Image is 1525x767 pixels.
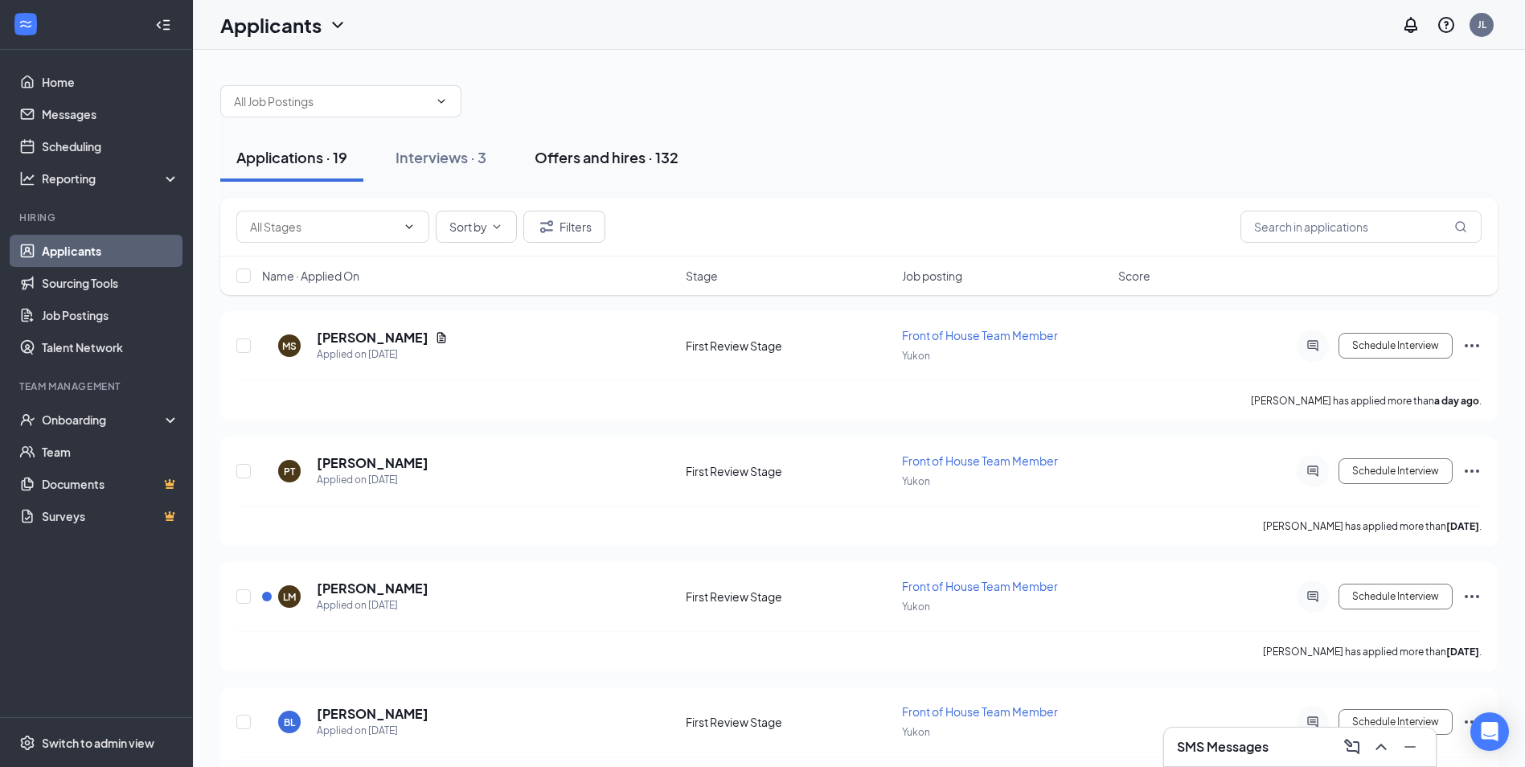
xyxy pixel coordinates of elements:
[317,472,428,488] div: Applied on [DATE]
[42,66,179,98] a: Home
[42,299,179,331] a: Job Postings
[18,16,34,32] svg: WorkstreamLogo
[19,735,35,751] svg: Settings
[902,453,1058,468] span: Front of House Team Member
[42,735,154,751] div: Switch to admin view
[535,147,678,167] div: Offers and hires · 132
[1338,458,1453,484] button: Schedule Interview
[1303,716,1322,728] svg: ActiveChat
[1263,645,1482,658] p: [PERSON_NAME] has applied more than .
[537,217,556,236] svg: Filter
[902,328,1058,342] span: Front of House Team Member
[317,597,428,613] div: Applied on [DATE]
[284,465,295,478] div: PT
[234,92,428,110] input: All Job Postings
[1339,734,1365,760] button: ComposeMessage
[523,211,605,243] button: Filter Filters
[317,454,428,472] h5: [PERSON_NAME]
[236,147,347,167] div: Applications · 19
[902,704,1058,719] span: Front of House Team Member
[436,211,517,243] button: Sort byChevronDown
[1118,268,1150,284] span: Score
[1454,220,1467,233] svg: MagnifyingGlass
[328,15,347,35] svg: ChevronDown
[284,716,295,729] div: BL
[317,347,448,363] div: Applied on [DATE]
[1446,646,1479,658] b: [DATE]
[396,147,486,167] div: Interviews · 3
[317,705,428,723] h5: [PERSON_NAME]
[1240,211,1482,243] input: Search in applications
[317,723,428,739] div: Applied on [DATE]
[42,130,179,162] a: Scheduling
[686,589,892,605] div: First Review Stage
[283,590,296,604] div: LM
[1303,339,1322,352] svg: ActiveChat
[1303,465,1322,478] svg: ActiveChat
[262,268,359,284] span: Name · Applied On
[1343,737,1362,757] svg: ComposeMessage
[1401,15,1420,35] svg: Notifications
[1371,737,1391,757] svg: ChevronUp
[1303,590,1322,603] svg: ActiveChat
[42,170,180,187] div: Reporting
[1263,519,1482,533] p: [PERSON_NAME] has applied more than .
[1338,333,1453,359] button: Schedule Interview
[317,329,428,347] h5: [PERSON_NAME]
[155,17,171,33] svg: Collapse
[1434,395,1479,407] b: a day ago
[1446,520,1479,532] b: [DATE]
[686,268,718,284] span: Stage
[1368,734,1394,760] button: ChevronUp
[686,463,892,479] div: First Review Stage
[1338,584,1453,609] button: Schedule Interview
[902,268,962,284] span: Job posting
[1462,712,1482,732] svg: Ellipses
[42,331,179,363] a: Talent Network
[1470,712,1509,751] div: Open Intercom Messenger
[435,331,448,344] svg: Document
[317,580,428,597] h5: [PERSON_NAME]
[19,211,176,224] div: Hiring
[19,412,35,428] svg: UserCheck
[403,220,416,233] svg: ChevronDown
[1462,336,1482,355] svg: Ellipses
[435,95,448,108] svg: ChevronDown
[42,436,179,468] a: Team
[42,98,179,130] a: Messages
[902,579,1058,593] span: Front of House Team Member
[42,468,179,500] a: DocumentsCrown
[19,379,176,393] div: Team Management
[686,338,892,354] div: First Review Stage
[19,170,35,187] svg: Analysis
[42,500,179,532] a: SurveysCrown
[1397,734,1423,760] button: Minimize
[42,267,179,299] a: Sourcing Tools
[1400,737,1420,757] svg: Minimize
[250,218,396,236] input: All Stages
[42,235,179,267] a: Applicants
[1177,738,1269,756] h3: SMS Messages
[490,220,503,233] svg: ChevronDown
[902,350,930,362] span: Yukon
[1338,709,1453,735] button: Schedule Interview
[902,601,930,613] span: Yukon
[1462,587,1482,606] svg: Ellipses
[1462,461,1482,481] svg: Ellipses
[686,714,892,730] div: First Review Stage
[1437,15,1456,35] svg: QuestionInfo
[42,412,166,428] div: Onboarding
[282,339,297,353] div: MS
[449,221,487,232] span: Sort by
[1251,394,1482,408] p: [PERSON_NAME] has applied more than .
[1478,18,1486,31] div: JL
[220,11,322,39] h1: Applicants
[902,726,930,738] span: Yukon
[902,475,930,487] span: Yukon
